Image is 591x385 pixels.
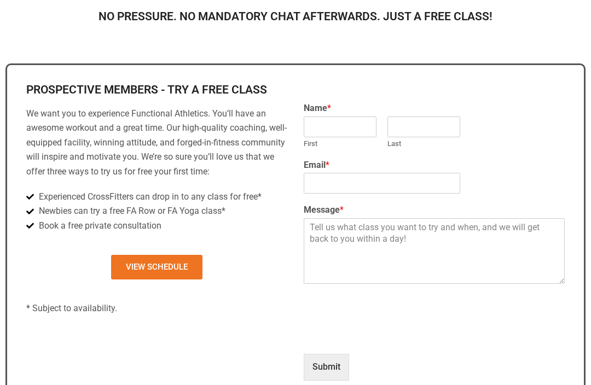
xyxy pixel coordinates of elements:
[304,103,565,115] label: Name
[36,205,225,219] span: Newbies can try a free FA Row or FA Yoga class*
[387,140,460,149] label: Last
[304,140,376,149] label: First
[26,302,287,316] p: * Subject to availability.
[8,11,583,23] h2: No Pressure. No Mandatory Chat Afterwards. Just a Free Class!
[304,160,565,172] label: Email
[36,219,161,234] span: Book a free private consultation
[304,295,470,377] iframe: reCAPTCHA
[26,107,287,179] p: We want you to experience Functional Athletics. You’ll have an awesome workout and a great time. ...
[111,255,202,280] a: View Schedule
[304,205,565,217] label: Message
[36,190,262,205] span: Experienced CrossFitters can drop in to any class for free*
[126,264,188,272] span: View Schedule
[304,354,349,381] button: Submit
[26,85,287,96] h2: Prospective Members - Try a Free Class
